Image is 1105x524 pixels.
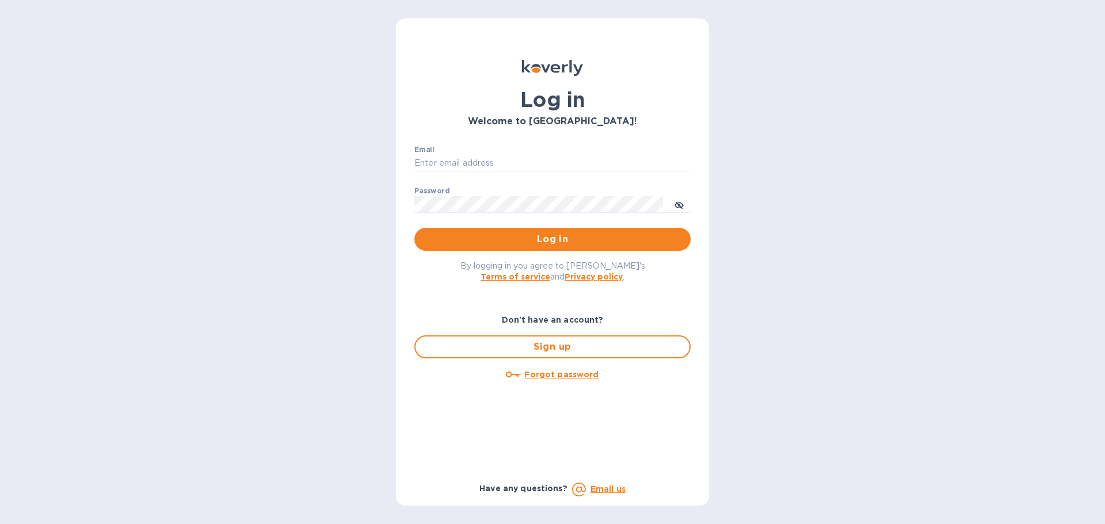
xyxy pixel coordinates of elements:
[414,146,435,153] label: Email
[668,193,691,216] button: toggle password visibility
[479,484,567,493] b: Have any questions?
[502,315,604,324] b: Don't have an account?
[414,155,691,172] input: Enter email address
[524,370,599,379] u: Forgot password
[414,228,691,251] button: Log in
[590,484,626,494] a: Email us
[424,232,681,246] span: Log in
[414,87,691,112] h1: Log in
[565,272,623,281] a: Privacy policy
[522,60,583,76] img: Koverly
[414,335,691,358] button: Sign up
[414,116,691,127] h3: Welcome to [GEOGRAPHIC_DATA]!
[425,340,680,354] span: Sign up
[481,272,550,281] a: Terms of service
[414,188,449,194] label: Password
[460,261,645,281] span: By logging in you agree to [PERSON_NAME]'s and .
